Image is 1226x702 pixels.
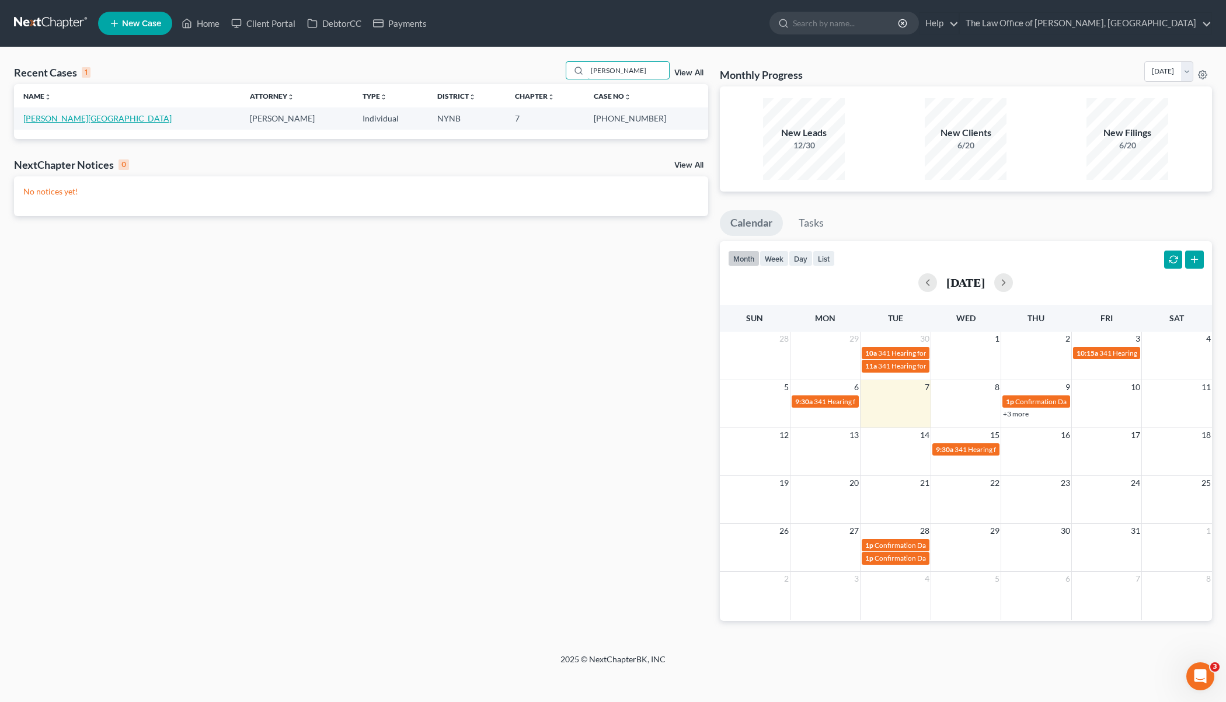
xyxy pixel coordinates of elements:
td: NYNB [428,107,506,129]
span: Thu [1028,313,1044,323]
div: 12/30 [763,140,845,151]
div: Recent Cases [14,65,90,79]
span: 21 [919,476,931,490]
span: 341 Hearing for [PERSON_NAME] & [PERSON_NAME] [878,362,1044,370]
div: New Filings [1086,126,1168,140]
span: 5 [994,572,1001,586]
span: 12 [778,428,790,442]
input: Search by name... [793,12,900,34]
a: Tasks [788,210,834,236]
button: week [760,251,789,266]
a: +3 more [1003,409,1029,418]
td: Individual [353,107,427,129]
i: unfold_more [380,93,387,100]
span: 8 [994,380,1001,394]
td: [PHONE_NUMBER] [584,107,708,129]
span: Confirmation Date for [PERSON_NAME] II - [PERSON_NAME] [1015,397,1204,406]
span: Sun [746,313,763,323]
button: month [728,251,760,266]
a: View All [674,69,703,77]
a: [PERSON_NAME][GEOGRAPHIC_DATA] [23,113,172,123]
span: 28 [778,332,790,346]
iframe: Intercom live chat [1186,662,1214,690]
span: 16 [1060,428,1071,442]
span: Confirmation Date for [PERSON_NAME] [875,554,998,562]
i: unfold_more [469,93,476,100]
h2: [DATE] [946,276,985,289]
a: Chapterunfold_more [515,92,555,100]
span: 341 Hearing for [PERSON_NAME] [955,445,1059,454]
span: 25 [1200,476,1212,490]
span: 11a [865,362,877,370]
span: 17 [1130,428,1141,442]
span: 3 [853,572,860,586]
div: 6/20 [925,140,1006,151]
span: 10a [865,349,877,357]
div: 6/20 [1086,140,1168,151]
a: Help [919,13,959,34]
td: [PERSON_NAME] [241,107,354,129]
span: 1 [1205,524,1212,538]
i: unfold_more [624,93,631,100]
a: Typeunfold_more [363,92,387,100]
span: 15 [989,428,1001,442]
span: Mon [815,313,835,323]
span: 24 [1130,476,1141,490]
span: 2 [783,572,790,586]
i: unfold_more [548,93,555,100]
span: 341 Hearing for [PERSON_NAME] [1099,349,1204,357]
div: New Leads [763,126,845,140]
span: 29 [848,332,860,346]
span: 341 Hearing for [PERSON_NAME] [878,349,983,357]
span: 3 [1210,662,1220,672]
span: 26 [778,524,790,538]
div: New Clients [925,126,1006,140]
span: 4 [1205,332,1212,346]
span: 4 [924,572,931,586]
span: 31 [1130,524,1141,538]
a: Home [176,13,225,34]
input: Search by name... [587,62,669,79]
span: Confirmation Date for [PERSON_NAME] & [PERSON_NAME] [875,541,1060,550]
span: 8 [1205,572,1212,586]
span: 10:15a [1077,349,1098,357]
span: 7 [924,380,931,394]
a: Calendar [720,210,783,236]
span: 22 [989,476,1001,490]
td: 7 [506,107,585,129]
span: 19 [778,476,790,490]
span: 30 [1060,524,1071,538]
p: No notices yet! [23,186,699,197]
div: 2025 © NextChapterBK, INC [280,654,946,675]
span: 28 [919,524,931,538]
div: 0 [119,159,129,170]
span: 1p [865,541,873,550]
div: NextChapter Notices [14,158,129,172]
a: View All [674,161,703,169]
span: 1p [865,554,873,562]
i: unfold_more [44,93,51,100]
span: Wed [956,313,976,323]
span: 14 [919,428,931,442]
span: 29 [989,524,1001,538]
a: Case Nounfold_more [594,92,631,100]
span: 6 [853,380,860,394]
span: 23 [1060,476,1071,490]
span: 13 [848,428,860,442]
button: day [789,251,813,266]
span: Sat [1169,313,1184,323]
span: 1 [994,332,1001,346]
span: 30 [919,332,931,346]
span: 11 [1200,380,1212,394]
a: The Law Office of [PERSON_NAME], [GEOGRAPHIC_DATA] [960,13,1211,34]
a: Districtunfold_more [437,92,476,100]
span: 2 [1064,332,1071,346]
a: Payments [367,13,433,34]
a: DebtorCC [301,13,367,34]
span: 9:30a [936,445,953,454]
span: New Case [122,19,161,28]
a: Attorneyunfold_more [250,92,294,100]
span: 27 [848,524,860,538]
span: Tue [888,313,903,323]
span: Fri [1100,313,1113,323]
